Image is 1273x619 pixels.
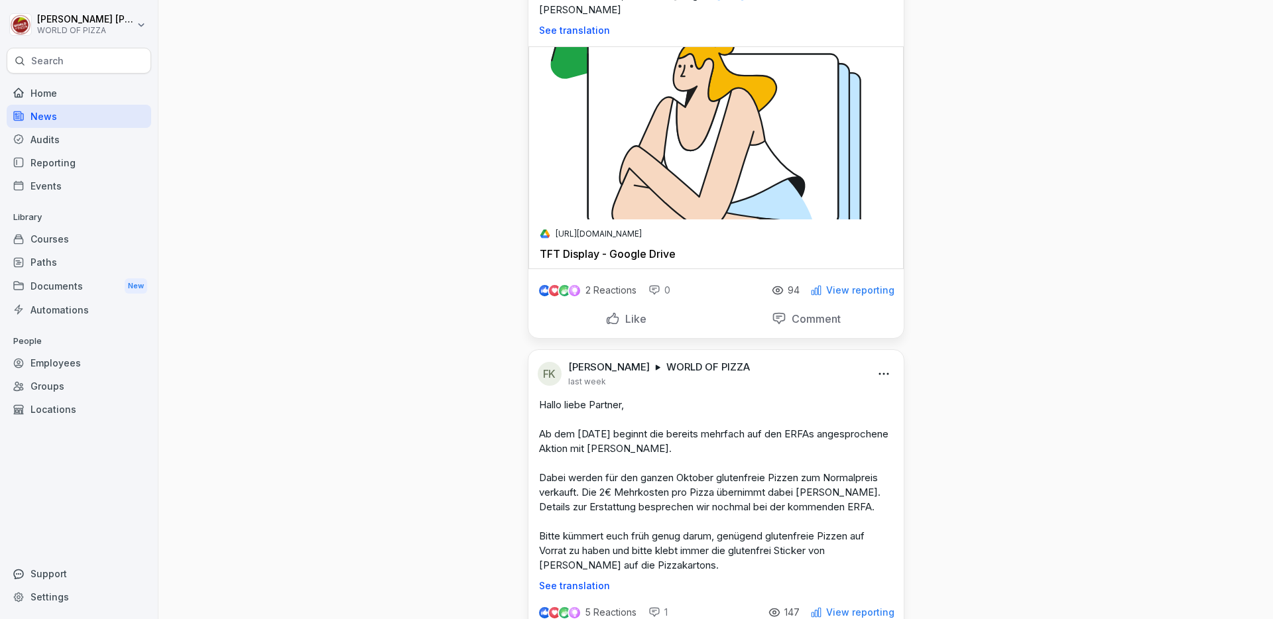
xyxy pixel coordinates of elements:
[7,562,151,585] div: Support
[125,278,147,294] div: New
[7,227,151,251] a: Courses
[539,285,550,296] img: like
[7,274,151,298] a: DocumentsNew
[556,227,642,241] p: [URL][DOMAIN_NAME]
[784,607,800,618] p: 147
[559,607,570,618] img: celebrate
[7,274,151,298] div: Documents
[568,376,606,387] p: last week
[666,361,750,374] p: WORLD OF PIZZA
[648,284,670,297] div: 0
[37,14,134,25] p: [PERSON_NAME] [PERSON_NAME]
[7,174,151,197] a: Events
[620,312,646,325] p: Like
[7,207,151,228] p: Library
[539,398,893,573] p: Hallo liebe Partner, Ab dem [DATE] beginnt die bereits mehrfach auf den ERFAs angesprochene Aktio...
[540,247,892,260] p: TFT Display - Google Drive
[7,298,151,321] a: Automations
[585,285,636,296] p: 2 Reactions
[7,398,151,421] a: Locations
[31,54,64,68] p: Search
[7,374,151,398] a: Groups
[786,312,841,325] p: Comment
[826,607,894,618] p: View reporting
[550,286,560,296] img: love
[539,607,550,618] img: like
[7,128,151,151] a: Audits
[7,331,151,352] p: People
[569,606,580,618] img: inspiring
[788,285,800,296] p: 94
[539,581,893,591] p: See translation
[7,351,151,374] a: Employees
[550,608,560,618] img: love
[568,361,650,374] p: [PERSON_NAME]
[7,151,151,174] a: Reporting
[7,585,151,608] a: Settings
[7,82,151,105] a: Home
[826,285,894,296] p: View reporting
[7,251,151,274] a: Paths
[539,25,893,36] p: See translation
[559,285,570,296] img: celebrate
[540,229,550,239] img: drive_2022q3_32dp.png
[538,362,562,386] div: FK
[585,607,636,618] p: 5 Reactions
[648,606,668,619] div: 1
[37,26,134,35] p: WORLD OF PIZZA
[7,105,151,128] a: News
[569,284,580,296] img: inspiring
